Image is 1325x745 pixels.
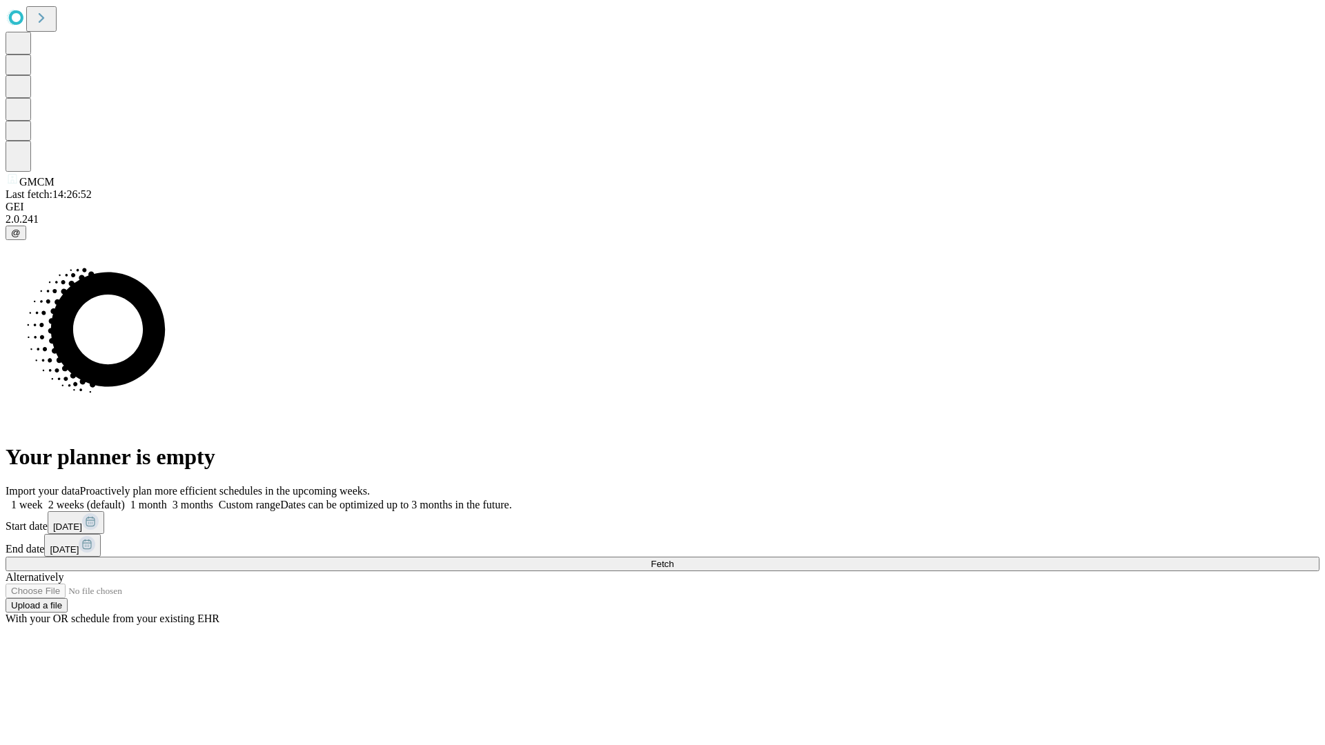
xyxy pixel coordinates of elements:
[11,499,43,510] span: 1 week
[6,201,1319,213] div: GEI
[6,444,1319,470] h1: Your planner is empty
[48,499,125,510] span: 2 weeks (default)
[19,176,55,188] span: GMCM
[6,188,92,200] span: Last fetch: 14:26:52
[53,521,82,532] span: [DATE]
[6,598,68,613] button: Upload a file
[280,499,511,510] span: Dates can be optimized up to 3 months in the future.
[130,499,167,510] span: 1 month
[6,557,1319,571] button: Fetch
[48,511,104,534] button: [DATE]
[44,534,101,557] button: [DATE]
[6,511,1319,534] div: Start date
[173,499,213,510] span: 3 months
[50,544,79,555] span: [DATE]
[11,228,21,238] span: @
[219,499,280,510] span: Custom range
[6,571,63,583] span: Alternatively
[80,485,370,497] span: Proactively plan more efficient schedules in the upcoming weeks.
[6,226,26,240] button: @
[6,485,80,497] span: Import your data
[651,559,674,569] span: Fetch
[6,534,1319,557] div: End date
[6,613,219,624] span: With your OR schedule from your existing EHR
[6,213,1319,226] div: 2.0.241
